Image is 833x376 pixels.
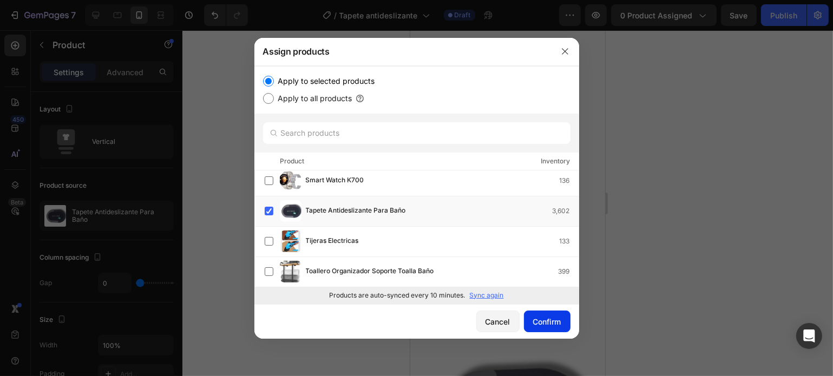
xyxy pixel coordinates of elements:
[524,311,570,332] button: Confirm
[560,236,579,247] div: 133
[796,323,822,349] div: Open Intercom Messenger
[280,156,305,167] div: Product
[40,219,63,242] img: Alt Image
[533,316,561,327] div: Confirm
[40,93,63,115] img: Alt Image
[77,30,154,42] p: Envio Gratis
[486,316,510,327] div: Cancel
[306,175,364,187] span: Smart Watch K700
[274,92,352,105] label: Apply to all products
[553,206,579,216] div: 3,602
[77,220,132,232] p: Online Support
[254,66,579,304] div: />
[40,29,63,52] img: Alt Image
[77,46,154,65] p: A partir de la segunda unidad
[263,122,570,144] input: Search products
[476,311,520,332] button: Cancel
[330,291,465,300] p: Products are auto-synced every 10 minutes.
[77,94,154,105] p: Reembolso total
[274,75,375,88] label: Apply to selected products
[77,109,154,129] p: Por problemas con tu pedido
[280,200,301,222] img: product-img
[306,266,434,278] span: Toallero Organizador Soporte Toalla Baño
[306,205,406,217] span: Tapete Antideslizante Para Baño
[560,175,579,186] div: 136
[280,230,301,252] img: product-img
[40,156,63,179] img: Alt Image
[280,170,301,192] img: product-img
[280,261,301,282] img: product-img
[77,236,132,246] p: 24/7 Free Support
[470,291,504,300] p: Sync again
[254,37,551,65] div: Assign products
[541,156,570,167] div: Inventory
[77,157,154,168] p: Pagos seguros
[559,266,579,277] div: 399
[77,173,154,192] p: [PERSON_NAME] pago o pago contra entrega
[306,235,359,247] span: Tijeras Electricas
